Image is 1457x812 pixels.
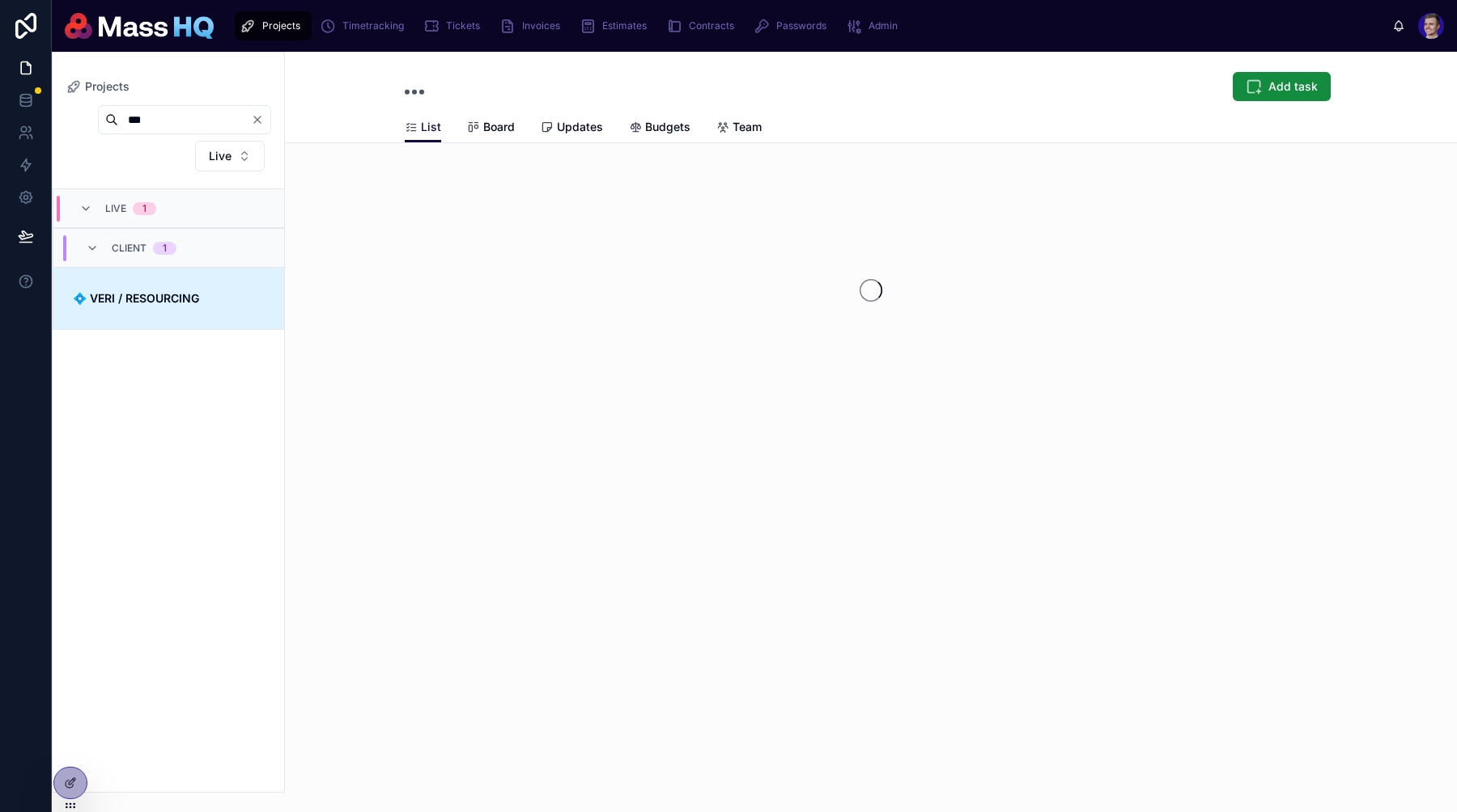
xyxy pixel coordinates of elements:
span: Contracts [689,19,734,32]
a: List [405,112,441,143]
a: Estimates [575,11,658,40]
a: Passwords [749,11,838,40]
a: Updates [541,112,603,145]
a: Budgets [629,112,690,145]
span: Add task [1268,78,1318,95]
span: Projects [262,19,300,32]
a: Invoices [495,11,571,40]
strong: 💠 VERI / RESOURCING [73,291,199,305]
a: Admin [841,11,909,40]
div: 1 [163,242,167,255]
span: Timetracking [342,19,404,32]
a: Tickets [418,11,491,40]
button: Add task [1233,72,1331,101]
a: Projects [66,78,130,95]
span: Live [209,148,232,164]
span: Budgets [645,119,690,135]
div: scrollable content [227,8,1392,44]
span: Passwords [776,19,826,32]
span: List [421,119,441,135]
span: Estimates [602,19,647,32]
span: Admin [869,19,898,32]
span: Team [733,119,762,135]
span: Client [112,242,147,255]
a: Board [467,112,515,145]
a: 💠 VERI / RESOURCING [53,267,284,329]
img: App logo [65,13,214,39]
a: Team [716,112,762,145]
span: Tickets [446,19,480,32]
span: LIVE [105,202,126,215]
a: Projects [235,11,312,40]
button: Select Button [195,141,265,171]
div: 1 [142,202,147,215]
a: Timetracking [315,11,415,40]
a: Contracts [661,11,745,40]
span: Projects [85,78,130,95]
button: Clear [251,113,270,126]
span: Updates [557,119,603,135]
span: Board [483,119,515,135]
span: Invoices [522,19,560,32]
